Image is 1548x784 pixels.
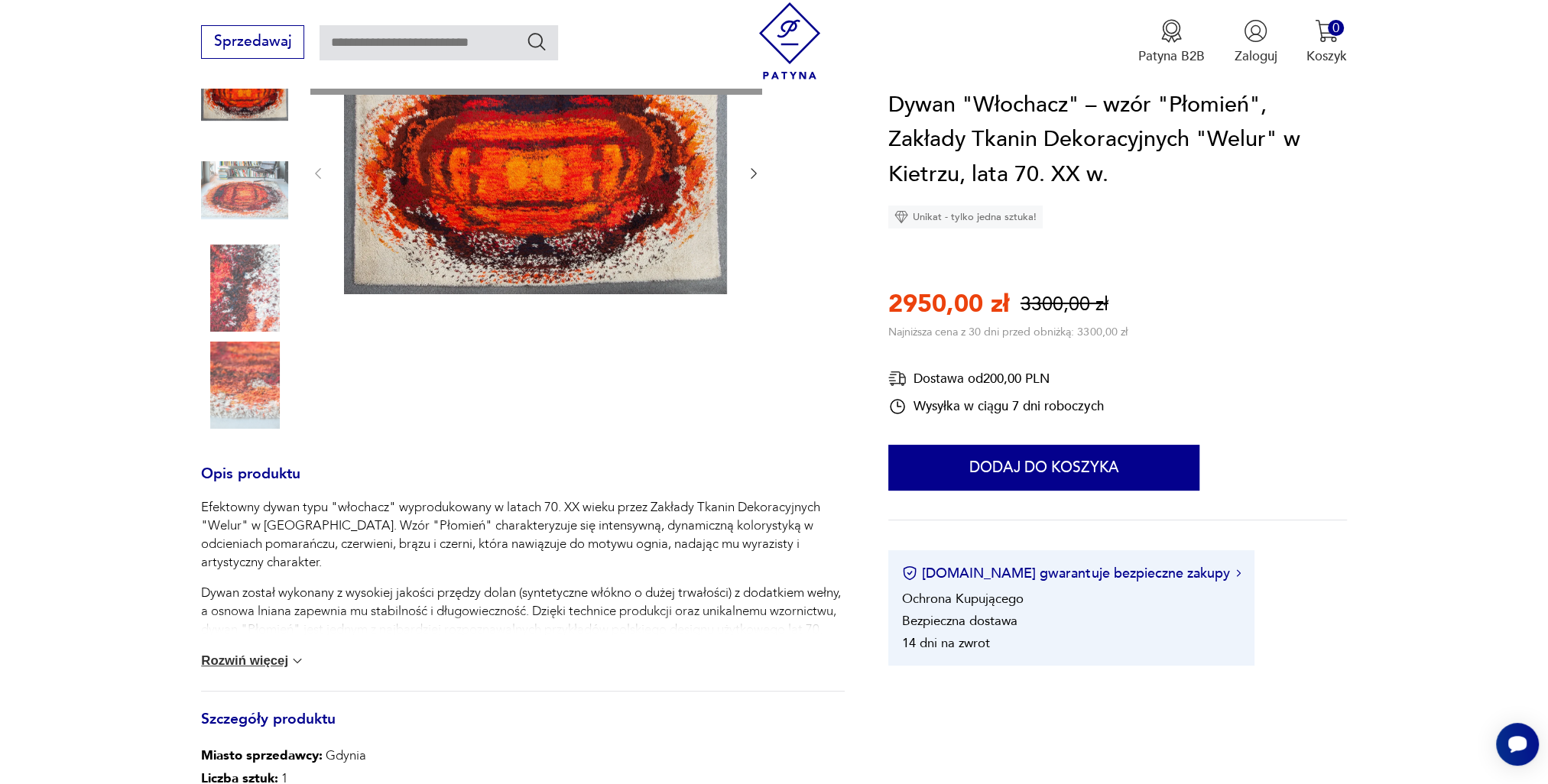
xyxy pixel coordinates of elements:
div: Unikat - tylko jedna sztuka! [888,206,1043,229]
a: Sprzedawaj [201,37,304,49]
p: Dywan został wykonany z wysokiej jakości przędzy dolan (syntetyczne włókno o dużej trwałości) z d... [201,584,845,639]
li: Bezpieczna dostawa [902,612,1017,630]
p: Efektowny dywan typu "włochacz" wyprodukowany w latach 70. XX wieku przez Zakłady Tkanin Dekoracy... [201,498,845,572]
img: Zdjęcie produktu Dywan "Włochacz" – wzór "Płomień", Zakłady Tkanin Dekoracyjnych "Welur" w Kietrz... [344,50,727,294]
img: Zdjęcie produktu Dywan "Włochacz" – wzór "Płomień", Zakłady Tkanin Dekoracyjnych "Welur" w Kietrz... [201,50,288,137]
h1: Dywan "Włochacz" – wzór "Płomień", Zakłady Tkanin Dekoracyjnych "Welur" w Kietrzu, lata 70. XX w. [888,88,1346,193]
button: Sprzedawaj [201,25,304,59]
img: Ikona strzałki w prawo [1236,570,1241,578]
p: Patyna B2B [1138,47,1205,65]
p: Najniższa cena z 30 dni przed obniżką: 3300,00 zł [888,326,1127,340]
img: Ikona certyfikatu [902,566,917,582]
img: Zdjęcie produktu Dywan "Włochacz" – wzór "Płomień", Zakłady Tkanin Dekoracyjnych "Welur" w Kietrz... [201,147,288,234]
p: 2950,00 zł [888,288,1009,322]
img: chevron down [290,653,305,669]
li: 14 dni na zwrot [902,634,990,652]
div: Wysyłka w ciągu 7 dni roboczych [888,397,1103,416]
h3: Szczegóły produktu [201,714,845,744]
p: Zaloguj [1234,47,1277,65]
img: Ikona diamentu [894,211,908,225]
p: Gdynia [201,744,433,767]
button: [DOMAIN_NAME] gwarantuje bezpieczne zakupy [902,564,1241,583]
button: 0Koszyk [1306,19,1347,65]
p: 3300,00 zł [1021,291,1108,318]
p: Koszyk [1306,47,1347,65]
a: Ikona medaluPatyna B2B [1138,19,1205,65]
button: Dodaj do koszyka [888,445,1199,491]
img: Ikonka użytkownika [1244,19,1267,43]
img: Ikona koszyka [1315,19,1339,43]
img: Zdjęcie produktu Dywan "Włochacz" – wzór "Płomień", Zakłady Tkanin Dekoracyjnych "Welur" w Kietrz... [201,245,288,332]
img: Patyna - sklep z meblami i dekoracjami vintage [751,2,829,79]
button: Patyna B2B [1138,19,1205,65]
div: Dostawa od 200,00 PLN [888,369,1103,388]
img: Zdjęcie produktu Dywan "Włochacz" – wzór "Płomień", Zakłady Tkanin Dekoracyjnych "Welur" w Kietrz... [201,342,288,429]
button: Zaloguj [1234,19,1277,65]
img: Ikona dostawy [888,369,907,388]
h3: Opis produktu [201,468,845,499]
button: Szukaj [526,31,548,53]
b: Miasto sprzedawcy : [201,747,323,764]
iframe: Smartsupp widget button [1496,723,1539,766]
button: Rozwiń więcej [201,653,305,669]
li: Ochrona Kupującego [902,590,1024,607]
img: Ikona medalu [1160,19,1183,43]
div: 0 [1328,20,1344,36]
